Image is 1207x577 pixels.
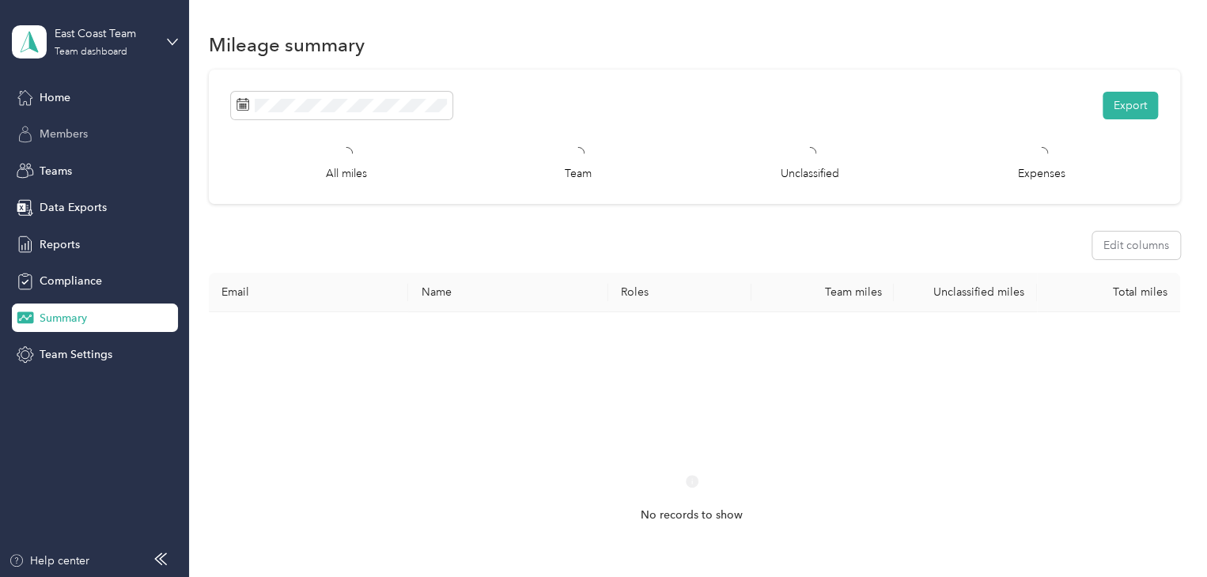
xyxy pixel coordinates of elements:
[894,273,1037,312] th: Unclassified miles
[40,346,112,363] span: Team Settings
[641,507,743,524] span: No records to show
[40,310,87,326] span: Summary
[1037,273,1180,312] th: Total miles
[1103,92,1158,119] button: Export
[55,25,153,42] div: East Coast Team
[209,36,365,53] h1: Mileage summary
[1018,165,1065,182] p: Expenses
[751,273,895,312] th: Team miles
[608,273,751,312] th: Roles
[1118,488,1207,577] iframe: Everlance-gr Chat Button Frame
[40,273,102,289] span: Compliance
[565,165,592,182] p: Team
[326,165,367,182] p: All miles
[9,552,89,569] button: Help center
[781,165,839,182] p: Unclassified
[40,163,72,179] span: Teams
[40,199,107,216] span: Data Exports
[408,273,608,312] th: Name
[40,126,88,142] span: Members
[40,236,80,253] span: Reports
[1092,232,1180,259] button: Edit columns
[55,47,127,57] div: Team dashboard
[209,273,409,312] th: Email
[40,89,70,106] span: Home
